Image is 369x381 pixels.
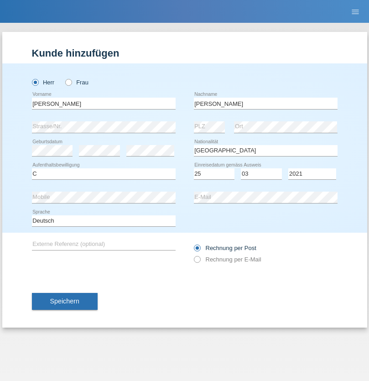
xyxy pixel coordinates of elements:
input: Frau [65,79,71,85]
h1: Kunde hinzufügen [32,47,338,59]
label: Herr [32,79,55,86]
button: Speichern [32,293,98,310]
span: Speichern [50,297,79,305]
i: menu [351,7,360,16]
input: Herr [32,79,38,85]
label: Frau [65,79,88,86]
input: Rechnung per E-Mail [194,256,200,267]
label: Rechnung per E-Mail [194,256,261,263]
label: Rechnung per Post [194,245,256,251]
input: Rechnung per Post [194,245,200,256]
a: menu [346,9,364,14]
